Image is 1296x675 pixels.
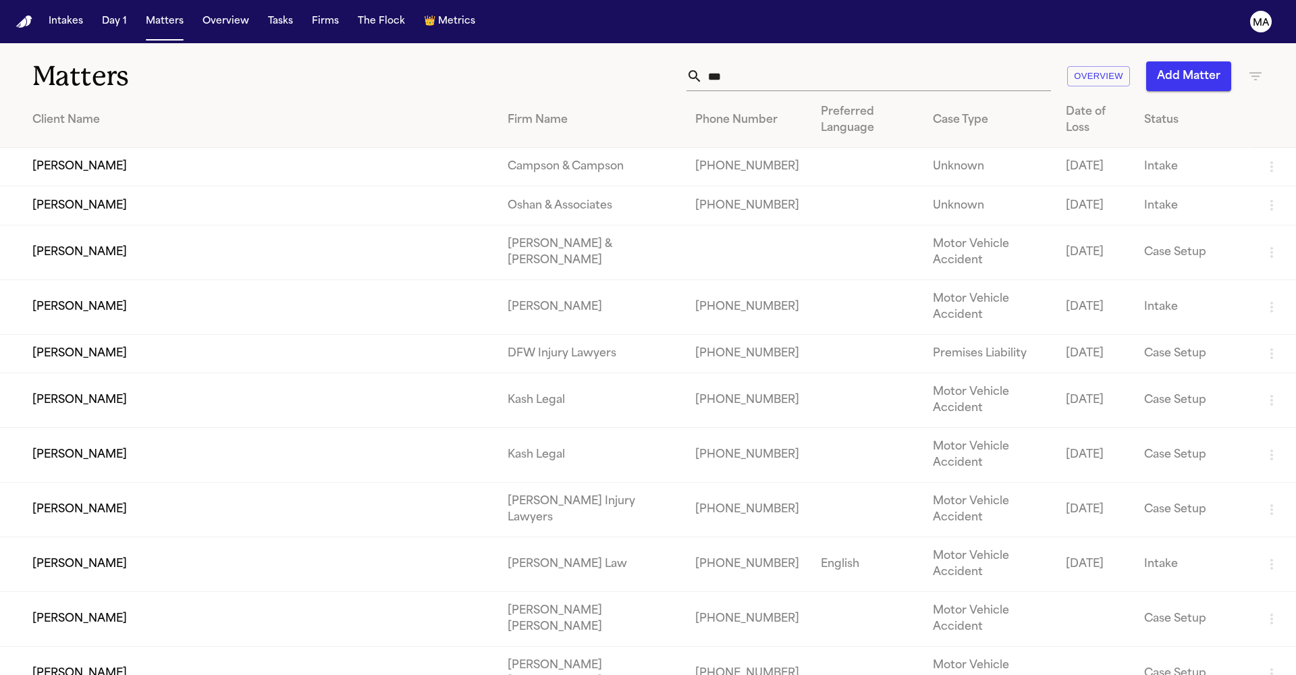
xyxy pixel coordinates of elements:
td: English [810,537,923,592]
td: Case Setup [1133,592,1253,647]
button: Day 1 [97,9,132,34]
td: [PHONE_NUMBER] [684,334,810,373]
td: Intake [1133,537,1253,592]
td: [DATE] [1055,186,1133,225]
td: Motor Vehicle Accident [922,537,1055,592]
td: Premises Liability [922,334,1055,373]
td: Kash Legal [497,373,684,428]
td: [DATE] [1055,225,1133,279]
td: Motor Vehicle Accident [922,483,1055,537]
td: Case Setup [1133,225,1253,279]
td: Case Setup [1133,334,1253,373]
td: [PHONE_NUMBER] [684,592,810,647]
td: Motor Vehicle Accident [922,373,1055,428]
button: Overview [1067,66,1130,87]
td: [PHONE_NUMBER] [684,483,810,537]
td: Motor Vehicle Accident [922,225,1055,279]
td: [DATE] [1055,537,1133,592]
div: Status [1144,112,1242,128]
td: [PERSON_NAME] Injury Lawyers [497,483,684,537]
td: [PERSON_NAME] Law [497,537,684,592]
a: Home [16,16,32,28]
td: Kash Legal [497,428,684,483]
td: DFW Injury Lawyers [497,334,684,373]
td: Intake [1133,279,1253,334]
button: crownMetrics [418,9,481,34]
td: [DATE] [1055,148,1133,186]
div: Client Name [32,112,486,128]
td: [PHONE_NUMBER] [684,279,810,334]
td: Case Setup [1133,373,1253,428]
td: [DATE] [1055,428,1133,483]
td: [PHONE_NUMBER] [684,428,810,483]
td: [PHONE_NUMBER] [684,186,810,225]
td: [PERSON_NAME] [PERSON_NAME] [497,592,684,647]
div: Date of Loss [1066,104,1123,136]
td: Intake [1133,186,1253,225]
button: Matters [140,9,189,34]
td: [DATE] [1055,334,1133,373]
td: [DATE] [1055,279,1133,334]
td: [PERSON_NAME] [497,279,684,334]
td: [PERSON_NAME] & [PERSON_NAME] [497,225,684,279]
td: Unknown [922,148,1055,186]
td: Case Setup [1133,483,1253,537]
div: Preferred Language [821,104,912,136]
td: [PHONE_NUMBER] [684,537,810,592]
button: Intakes [43,9,88,34]
td: [DATE] [1055,373,1133,428]
td: Unknown [922,186,1055,225]
td: Campson & Campson [497,148,684,186]
button: Tasks [263,9,298,34]
td: Motor Vehicle Accident [922,592,1055,647]
td: [PHONE_NUMBER] [684,148,810,186]
div: Phone Number [695,112,799,128]
button: The Flock [352,9,410,34]
img: Finch Logo [16,16,32,28]
td: [DATE] [1055,483,1133,537]
div: Firm Name [508,112,674,128]
td: Motor Vehicle Accident [922,428,1055,483]
td: Oshan & Associates [497,186,684,225]
td: Intake [1133,148,1253,186]
button: Add Matter [1146,61,1231,91]
td: Case Setup [1133,428,1253,483]
td: [PHONE_NUMBER] [684,373,810,428]
button: Firms [306,9,344,34]
div: Case Type [933,112,1044,128]
button: Overview [197,9,254,34]
h1: Matters [32,59,391,93]
td: Motor Vehicle Accident [922,279,1055,334]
